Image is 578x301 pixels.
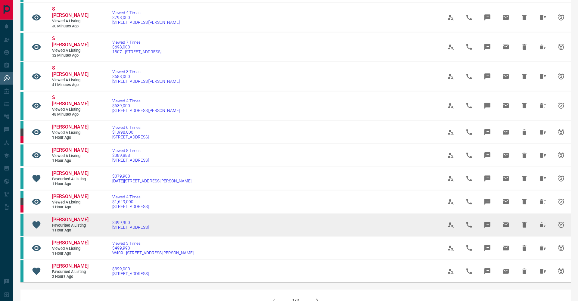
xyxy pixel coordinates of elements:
span: Message [480,10,495,25]
span: Email [499,125,513,139]
span: View Profile [443,125,458,139]
span: [STREET_ADDRESS][PERSON_NAME] [112,108,180,113]
span: Viewed a Listing [52,48,88,53]
a: Viewed 4 Times$639,000[STREET_ADDRESS][PERSON_NAME] [112,98,180,113]
a: [PERSON_NAME] [52,217,88,223]
span: View Profile [443,194,458,209]
span: $688,000 [112,74,180,79]
span: 2 hours ago [52,274,88,279]
span: Message [480,241,495,255]
span: Viewed 4 Times [112,194,149,199]
span: $1,998,000 [112,130,149,135]
span: Snooze [554,218,568,232]
div: condos.ca [20,33,23,61]
span: 41 minutes ago [52,82,88,88]
span: [PERSON_NAME] [52,147,89,153]
span: Favourited a Listing [52,177,88,182]
a: [PERSON_NAME] [52,194,88,200]
span: Viewed a Listing [52,78,88,83]
div: condos.ca [20,214,23,236]
span: Snooze [554,171,568,186]
a: S [PERSON_NAME] [52,6,88,19]
span: Hide [517,10,532,25]
span: Viewed a Listing [52,107,88,112]
div: condos.ca [20,237,23,259]
span: [STREET_ADDRESS] [112,204,149,209]
span: View Profile [443,264,458,278]
span: Hide All from Ozgur Kilic [536,218,550,232]
span: S [PERSON_NAME] [52,6,89,18]
span: Hide All from Ivan Furtado [536,241,550,255]
a: Viewed 4 Times$798,000[STREET_ADDRESS][PERSON_NAME] [112,10,180,25]
div: property.ca [20,205,23,213]
span: Email [499,40,513,54]
span: Message [480,69,495,84]
span: Hide All from Ozgur Kilic [536,171,550,186]
span: Snooze [554,194,568,209]
span: View Profile [443,10,458,25]
span: [STREET_ADDRESS][PERSON_NAME] [112,79,180,84]
a: $379,900[DATE][STREET_ADDRESS][PERSON_NAME] [112,174,191,183]
span: Email [499,194,513,209]
div: condos.ca [20,168,23,189]
span: 1 hour ago [52,182,88,187]
span: Hide All from Ozgur Kilic [536,148,550,163]
span: S [PERSON_NAME] [52,36,89,48]
span: Viewed 6 Times [112,125,149,130]
div: property.ca [20,136,23,143]
span: Email [499,264,513,278]
span: Hide [517,171,532,186]
span: Hide [517,98,532,113]
span: Hide All from S Kim [536,10,550,25]
span: Message [480,40,495,54]
a: $399,000[STREET_ADDRESS] [112,266,149,276]
div: mrloft.ca [20,129,23,136]
a: Viewed 3 Times$499,990W409 - [STREET_ADDRESS][PERSON_NAME] [112,241,194,255]
span: Email [499,69,513,84]
span: Snooze [554,264,568,278]
span: View Profile [443,148,458,163]
a: Viewed 7 Times$698,0001807 - [STREET_ADDRESS] [112,40,161,54]
span: Hide All from Charles Quartarone [536,125,550,139]
div: condos.ca [20,3,23,31]
a: S [PERSON_NAME] [52,36,88,48]
span: View Profile [443,218,458,232]
a: S [PERSON_NAME] [52,95,88,107]
span: Hide [517,241,532,255]
span: Snooze [554,125,568,139]
span: View Profile [443,98,458,113]
span: $798,000 [112,15,180,20]
span: Viewed a Listing [52,154,88,159]
span: $379,900 [112,174,191,178]
span: Call [462,98,476,113]
span: [STREET_ADDRESS] [112,158,149,163]
span: Call [462,241,476,255]
span: $499,990 [112,246,194,250]
a: [PERSON_NAME] [52,147,88,154]
span: W409 - [STREET_ADDRESS][PERSON_NAME] [112,250,194,255]
span: S [PERSON_NAME] [52,65,89,77]
span: [STREET_ADDRESS] [112,135,149,139]
span: Message [480,125,495,139]
span: Call [462,10,476,25]
span: $639,000 [112,103,180,108]
span: Email [499,218,513,232]
span: 1 hour ago [52,158,88,163]
span: Viewed 4 Times [112,10,180,15]
span: Snooze [554,10,568,25]
div: condos.ca [20,121,23,129]
span: Hide All from Tyrell Clarke [536,264,550,278]
span: 48 minutes ago [52,112,88,117]
span: Message [480,264,495,278]
span: 32 minutes ago [52,53,88,58]
span: $399,000 [112,266,149,271]
span: Hide [517,40,532,54]
a: [PERSON_NAME] [52,263,88,269]
span: Email [499,148,513,163]
span: Viewed 7 Times [112,40,161,45]
span: Call [462,194,476,209]
span: Hide All from Charles Quartarone [536,194,550,209]
div: condos.ca [20,144,23,166]
span: Call [462,148,476,163]
a: Viewed 3 Times$688,000[STREET_ADDRESS][PERSON_NAME] [112,69,180,84]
